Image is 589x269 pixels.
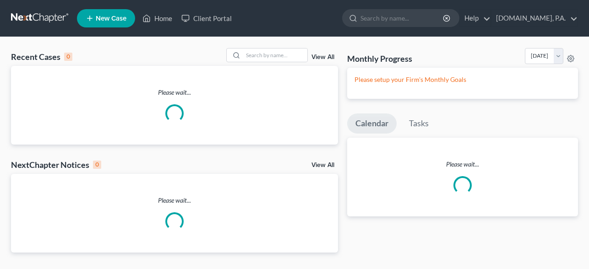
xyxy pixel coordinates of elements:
a: [DOMAIN_NAME], P.A. [491,10,578,27]
input: Search by name... [360,10,444,27]
p: Please wait... [347,160,578,169]
a: Tasks [401,113,437,134]
a: Home [138,10,177,27]
p: Please wait... [11,88,338,97]
a: Calendar [347,113,397,134]
span: New Case [96,15,126,22]
div: NextChapter Notices [11,159,101,170]
a: Help [460,10,491,27]
input: Search by name... [243,48,307,62]
p: Please wait... [11,196,338,205]
a: Client Portal [177,10,236,27]
div: 0 [93,161,101,169]
a: View All [311,54,334,60]
div: Recent Cases [11,51,72,62]
a: View All [311,162,334,168]
div: 0 [64,53,72,61]
p: Please setup your Firm's Monthly Goals [354,75,571,84]
h3: Monthly Progress [347,53,412,64]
